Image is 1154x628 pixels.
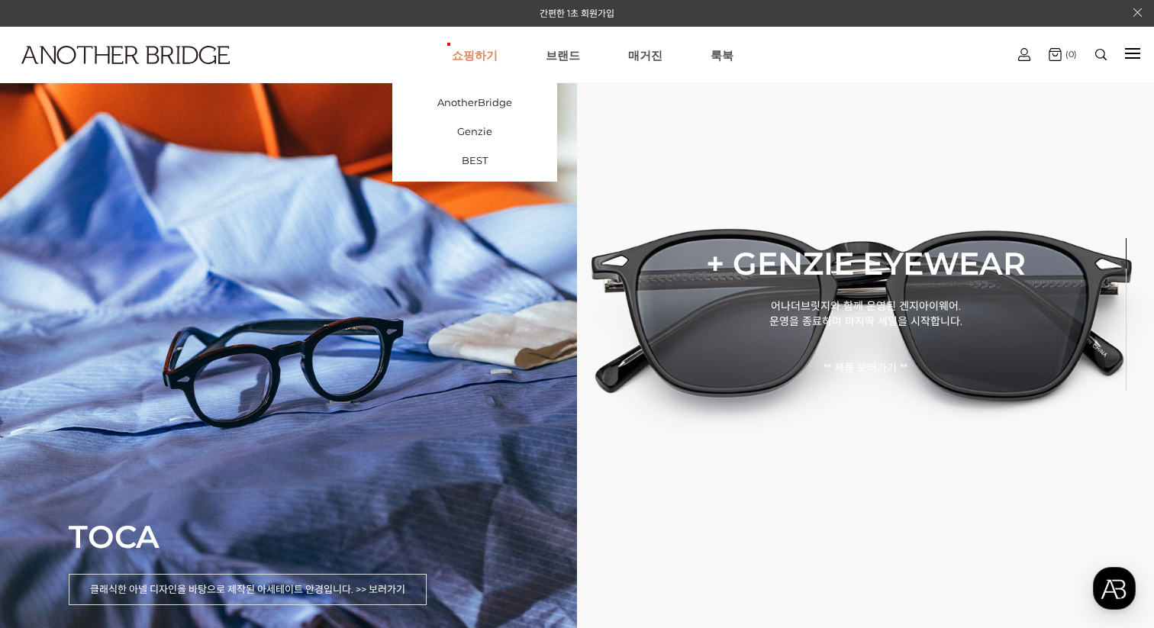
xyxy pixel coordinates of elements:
p: TOCA [69,517,427,556]
a: (0) [1049,48,1077,61]
a: 홈 [5,484,101,522]
p: + GENZIE EYEWEAR [701,243,1030,282]
span: (0) [1062,49,1077,60]
p: 어나더브릿지와 함께 운영된 겐지아이웨어. 운영을 종료하며 마지막 세일을 시작합니다. ** 제품 보러가기 ** [701,289,1030,384]
a: BEST [392,146,557,175]
a: 쇼핑하기 [452,27,498,82]
p: 클래식한 아넬 디자인을 바탕으로 제작된 아세테이트 안경입니다. >> 보러가기 [69,574,427,605]
img: cart [1018,48,1030,61]
a: Genzie [392,117,557,146]
a: 매거진 [628,27,662,82]
span: 대화 [140,507,158,520]
a: AnotherBridge [392,88,557,117]
img: cart [1049,48,1062,61]
a: 설정 [197,484,293,522]
a: 대화 [101,484,197,522]
span: 설정 [236,507,254,519]
img: search [1095,49,1107,60]
a: 간편한 1초 회원가입 [540,8,614,19]
img: logo [21,46,230,64]
a: 브랜드 [546,27,580,82]
a: logo [8,46,181,101]
span: 홈 [48,507,57,519]
a: 룩북 [711,27,733,82]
